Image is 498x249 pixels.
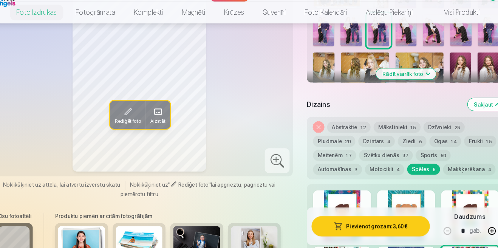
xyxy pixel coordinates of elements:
[399,157,404,162] span: 37
[428,170,430,176] span: 6
[481,170,484,176] span: 4
[326,127,368,137] button: Abstraktie12
[449,130,454,135] span: 28
[311,218,425,238] button: Pievienot grozam:3,60 €
[12,184,125,192] span: Noklikšķiniet uz attēla, lai atvērtu izvērstu skatu
[182,185,211,191] span: Rediģēt foto
[343,143,348,148] span: 20
[312,140,353,151] button: Pludmale20
[358,130,363,135] span: 12
[172,185,174,191] span: "
[384,143,387,148] span: 4
[155,123,169,129] span: Aizstāt
[306,105,456,115] h5: Dizains
[217,11,255,32] a: Krūzes
[255,11,295,32] a: Suvenīri
[435,157,441,162] span: 60
[312,154,354,164] button: Meitenēm17
[312,167,359,178] button: Automašīnas9
[59,214,283,222] h6: Produktu piemēri ar citām fotogrāfijām
[135,185,172,191] span: Noklikšķiniet uz
[373,75,431,86] button: Rādīt vairāk foto
[411,154,445,164] button: Sports60
[394,140,422,151] button: Ziedi6
[393,170,396,176] span: 4
[462,104,498,116] button: Sakļaut
[73,11,130,32] a: Fotogrāmata
[120,123,145,129] span: Rediģēt foto
[414,143,417,148] span: 6
[438,167,489,178] button: Makšķerēšana4
[482,1,490,10] span: 4
[419,127,459,137] button: Dzīvnieki28
[362,167,400,178] button: Motocikli4
[116,107,150,134] button: Rediģēt foto
[449,214,479,223] h5: Daudzums
[479,143,485,148] span: 15
[344,157,349,162] span: 17
[3,3,26,16] img: /fa1
[211,185,213,191] span: "
[418,11,483,32] a: Visi produkti
[445,143,451,148] span: 14
[357,154,408,164] button: Svētku dienās37
[425,140,455,151] button: Ogas14
[176,11,217,32] a: Magnēti
[458,140,489,151] button: Frukti15
[354,11,418,32] a: Atslēgu piekariņi
[371,127,416,137] button: Mākslinieki15
[403,167,435,178] button: Spēles6
[130,11,176,32] a: Komplekti
[463,223,475,241] div: gab.
[150,107,174,134] button: Aizstāt
[463,1,479,10] span: Grozs
[352,170,355,176] span: 9
[5,214,41,222] h6: Jūsu fotoattēli
[356,140,391,151] button: Dzintars4
[16,11,73,32] a: Foto izdrukas
[406,130,411,135] span: 15
[295,11,354,32] a: Foto kalendāri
